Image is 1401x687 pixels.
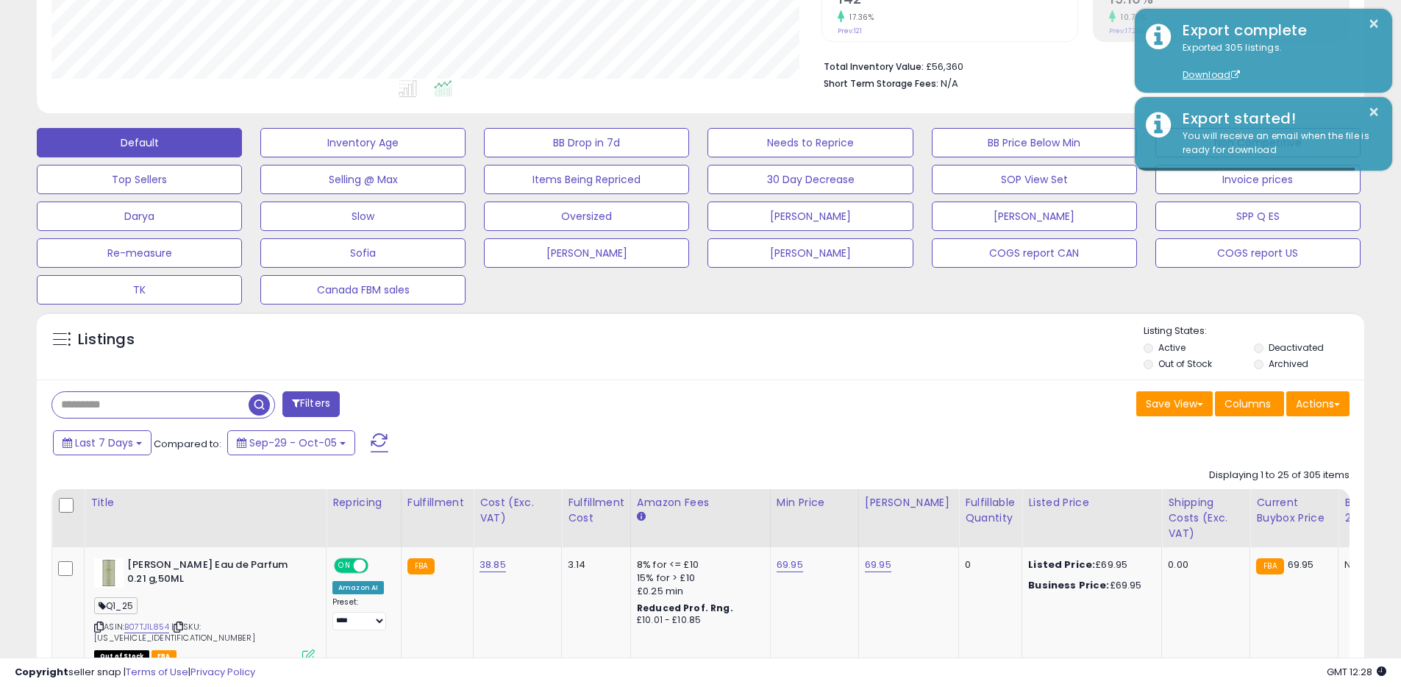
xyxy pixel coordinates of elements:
div: 0.00 [1168,558,1238,572]
button: Re-measure [37,238,242,268]
b: [PERSON_NAME] Eau de Parfum 0.21 g,50ML [127,558,306,589]
a: 38.85 [480,558,506,572]
div: Amazon AI [332,581,384,594]
div: Current Buybox Price [1256,495,1332,526]
div: £0.25 min [637,585,759,598]
small: 10.79% [1116,12,1146,23]
small: FBA [1256,558,1283,574]
div: Fulfillment [407,495,467,510]
button: Oversized [484,202,689,231]
b: Business Price: [1028,578,1109,592]
span: Q1_25 [94,597,138,614]
span: Compared to: [154,437,221,451]
button: Default [37,128,242,157]
button: Needs to Reprice [707,128,913,157]
div: 15% for > £10 [637,572,759,585]
span: All listings that are currently out of stock and unavailable for purchase on Amazon [94,650,149,663]
button: Save View [1136,391,1213,416]
div: Amazon Fees [637,495,764,510]
div: 8% for <= £10 [637,558,759,572]
label: Archived [1269,357,1308,370]
b: Total Inventory Value: [824,60,924,73]
a: B07TJ1L854 [124,621,169,633]
a: Terms of Use [126,665,188,679]
div: 0 [965,558,1010,572]
span: Last 7 Days [75,435,133,450]
li: £56,360 [824,57,1338,74]
div: Min Price [777,495,852,510]
div: 3.14 [568,558,619,572]
small: 17.36% [844,12,874,23]
a: Download [1183,68,1240,81]
p: Listing States: [1144,324,1364,338]
button: TK [37,275,242,305]
button: Sep-29 - Oct-05 [227,430,355,455]
button: Inventory Age [260,128,466,157]
span: 69.95 [1288,558,1314,572]
span: N/A [941,76,958,90]
button: Slow [260,202,466,231]
button: Darya [37,202,242,231]
div: Listed Price [1028,495,1155,510]
div: Export complete [1172,20,1381,41]
div: BB Share 24h. [1344,495,1398,526]
span: | SKU: [US_VEHICLE_IDENTIFICATION_NUMBER] [94,621,255,643]
div: Shipping Costs (Exc. VAT) [1168,495,1244,541]
h5: Listings [78,330,135,350]
span: OFF [366,560,390,572]
span: 2025-10-13 12:28 GMT [1327,665,1386,679]
button: BB Drop in 7d [484,128,689,157]
button: COGS report US [1155,238,1361,268]
button: × [1368,15,1380,33]
span: Columns [1224,396,1271,411]
div: N/A [1344,558,1393,572]
button: COGS report CAN [932,238,1137,268]
button: Filters [282,391,340,417]
button: [PERSON_NAME] [707,238,913,268]
div: [PERSON_NAME] [865,495,952,510]
strong: Copyright [15,665,68,679]
img: 31fJ+RPGSHL._SL40_.jpg [94,558,124,588]
button: Columns [1215,391,1284,416]
div: £10.01 - £10.85 [637,614,759,627]
div: Displaying 1 to 25 of 305 items [1209,469,1350,483]
label: Active [1158,341,1186,354]
div: You will receive an email when the file is ready for download [1172,129,1381,157]
a: Privacy Policy [190,665,255,679]
button: Selling @ Max [260,165,466,194]
a: 69.95 [865,558,891,572]
div: Fulfillable Quantity [965,495,1016,526]
a: 69.95 [777,558,803,572]
div: Preset: [332,597,390,630]
button: BB Price Below Min [932,128,1137,157]
small: Prev: 17.24% [1109,26,1145,35]
span: Sep-29 - Oct-05 [249,435,337,450]
div: £69.95 [1028,579,1150,592]
span: ON [335,560,354,572]
div: seller snap | | [15,666,255,680]
button: × [1368,103,1380,121]
button: [PERSON_NAME] [707,202,913,231]
button: SPP Q ES [1155,202,1361,231]
div: Repricing [332,495,395,510]
b: Listed Price: [1028,558,1095,572]
button: 30 Day Decrease [707,165,913,194]
button: [PERSON_NAME] [932,202,1137,231]
div: Export started! [1172,108,1381,129]
button: Top Sellers [37,165,242,194]
label: Deactivated [1269,341,1324,354]
div: £69.95 [1028,558,1150,572]
button: [PERSON_NAME] [484,238,689,268]
small: FBA [407,558,435,574]
b: Reduced Prof. Rng. [637,602,733,614]
small: Amazon Fees. [637,510,646,524]
button: Actions [1286,391,1350,416]
div: Fulfillment Cost [568,495,624,526]
label: Out of Stock [1158,357,1212,370]
button: Canada FBM sales [260,275,466,305]
div: Title [90,495,320,510]
button: Invoice prices [1155,165,1361,194]
button: Items Being Repriced [484,165,689,194]
div: Exported 305 listings. [1172,41,1381,82]
small: Prev: 121 [838,26,862,35]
